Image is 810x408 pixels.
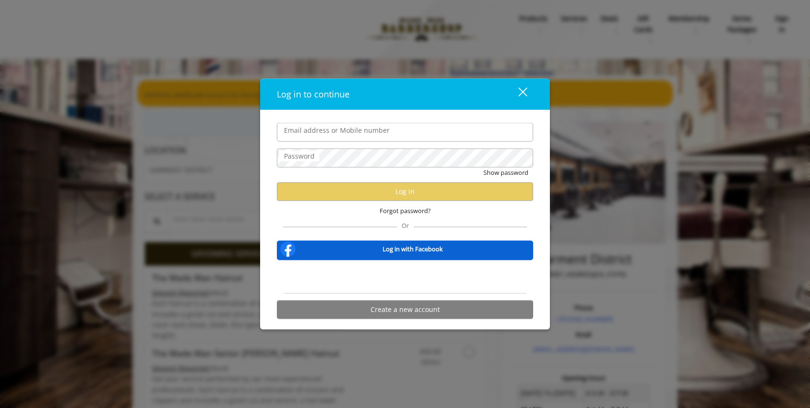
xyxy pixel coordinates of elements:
input: Email address or Mobile number [277,123,533,142]
span: Or [397,221,414,229]
iframe: Sign in with Google Button [357,266,454,287]
span: Forgot password? [380,205,431,215]
button: Show password [483,168,528,178]
button: close dialog [501,84,533,104]
label: Password [279,151,319,161]
b: Log in with Facebook [383,244,443,254]
label: Email address or Mobile number [279,125,394,136]
div: close dialog [507,87,526,101]
button: Log in [277,182,533,201]
span: Log in to continue [277,88,350,100]
button: Create a new account [277,300,533,319]
img: facebook-logo [278,239,297,258]
input: Password [277,149,533,168]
